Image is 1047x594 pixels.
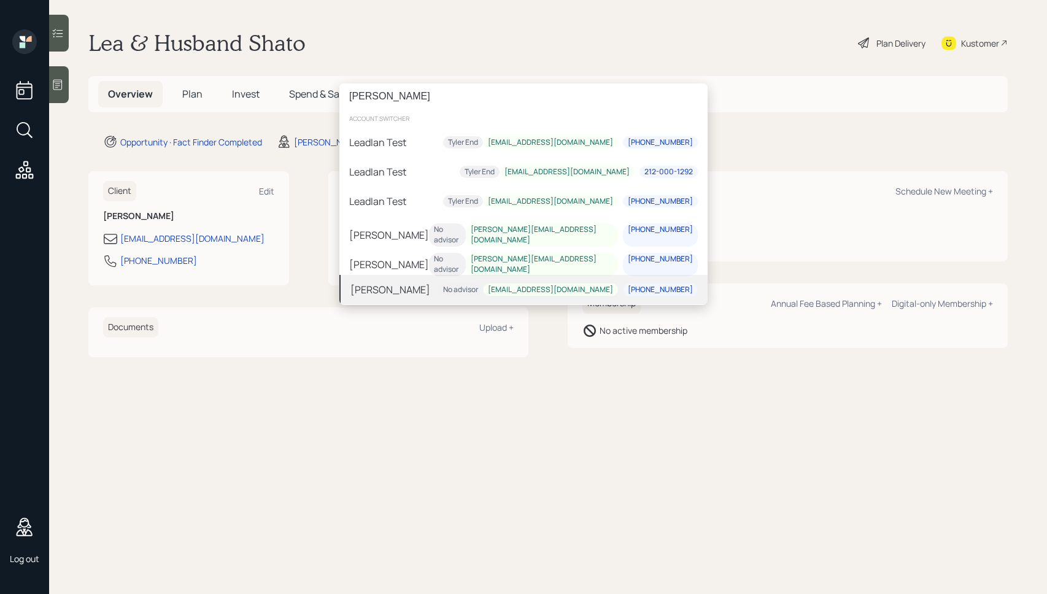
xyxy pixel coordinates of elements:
div: Tyler End [448,137,478,147]
div: [EMAIL_ADDRESS][DOMAIN_NAME] [488,137,613,147]
div: LeadIan Test [349,135,406,150]
div: [EMAIL_ADDRESS][DOMAIN_NAME] [504,166,630,177]
div: [PERSON_NAME][EMAIL_ADDRESS][DOMAIN_NAME] [471,225,613,245]
div: [EMAIL_ADDRESS][DOMAIN_NAME] [488,196,613,206]
div: No advisor [434,254,461,275]
div: No advisor [434,225,461,245]
div: No advisor [443,284,478,295]
div: [PHONE_NUMBER] [628,196,693,206]
div: [PHONE_NUMBER] [628,137,693,147]
input: Type a command or search… [339,83,708,109]
div: LeadIan Test [349,194,406,209]
div: [PERSON_NAME][EMAIL_ADDRESS][DOMAIN_NAME] [471,254,613,275]
div: account switcher [339,109,708,128]
div: [PHONE_NUMBER] [628,254,693,264]
div: Tyler End [448,196,478,206]
div: LeadIan Test [349,164,406,179]
div: [EMAIL_ADDRESS][DOMAIN_NAME] [488,284,613,295]
div: Tyler End [465,166,495,177]
div: [PERSON_NAME] [349,256,429,271]
div: [PERSON_NAME] [350,282,430,297]
div: [PHONE_NUMBER] [628,284,693,295]
div: 212-000-1292 [644,166,693,177]
div: [PHONE_NUMBER] [628,225,693,235]
div: [PERSON_NAME] [349,227,429,242]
